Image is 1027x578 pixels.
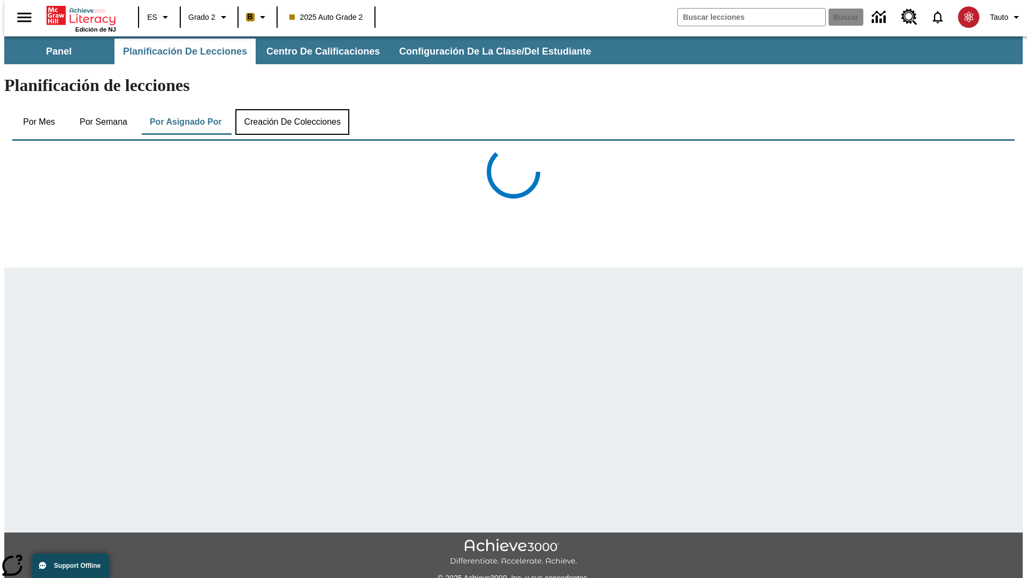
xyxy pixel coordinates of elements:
[399,45,591,58] span: Configuración de la clase/del estudiante
[678,9,825,26] input: Buscar campo
[952,3,986,31] button: Escoja un nuevo avatar
[5,39,112,64] button: Panel
[986,7,1027,27] button: Perfil/Configuración
[242,7,273,27] button: Boost El color de la clase es anaranjado claro. Cambiar el color de la clase.
[4,36,1023,64] div: Subbarra de navegación
[924,3,952,31] a: Notificaciones
[54,562,101,569] span: Support Offline
[147,12,157,23] span: ES
[46,45,72,58] span: Panel
[390,39,600,64] button: Configuración de la clase/del estudiante
[4,75,1023,95] h1: Planificación de lecciones
[266,45,380,58] span: Centro de calificaciones
[9,2,40,33] button: Abrir el menú lateral
[141,109,231,135] button: Por asignado por
[142,7,177,27] button: Lenguaje: ES, Selecciona un idioma
[184,7,234,27] button: Grado: Grado 2, Elige un grado
[71,109,136,135] button: Por semana
[865,3,895,32] a: Centro de información
[990,12,1008,23] span: Tauto
[75,26,116,33] span: Edición de NJ
[450,539,577,566] img: Achieve3000 Differentiate Accelerate Achieve
[188,12,216,23] span: Grado 2
[123,45,247,58] span: Planificación de lecciones
[114,39,256,64] button: Planificación de lecciones
[235,109,349,135] button: Creación de colecciones
[248,10,253,24] span: B
[32,553,109,578] button: Support Offline
[958,6,979,28] img: avatar image
[289,12,363,23] span: 2025 Auto Grade 2
[4,39,601,64] div: Subbarra de navegación
[47,5,116,26] a: Portada
[258,39,388,64] button: Centro de calificaciones
[12,109,66,135] button: Por mes
[895,3,924,32] a: Centro de recursos, Se abrirá en una pestaña nueva.
[47,4,116,33] div: Portada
